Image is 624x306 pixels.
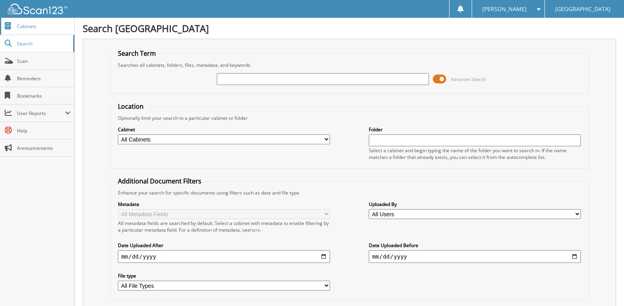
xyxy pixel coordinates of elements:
[118,201,330,208] label: Metadata
[369,250,580,263] input: end
[17,75,70,82] span: Reminders
[8,4,67,14] img: scan123-logo-white.svg
[17,40,69,47] span: Search
[369,126,580,133] label: Folder
[555,7,611,11] span: [GEOGRAPHIC_DATA]
[369,242,580,249] label: Date Uploaded Before
[83,22,616,35] h1: Search [GEOGRAPHIC_DATA]
[118,250,330,263] input: start
[17,145,70,151] span: Announcements
[114,49,160,58] legend: Search Term
[17,23,70,30] span: Cabinets
[114,102,148,111] legend: Location
[584,268,624,306] iframe: Chat Widget
[17,110,65,117] span: User Reports
[118,126,330,133] label: Cabinet
[369,201,580,208] label: Uploaded By
[118,272,330,279] label: File type
[482,7,527,11] span: [PERSON_NAME]
[451,76,486,82] span: Advanced Search
[250,227,260,233] a: here
[17,58,70,64] span: Scan
[17,127,70,134] span: Help
[118,242,330,249] label: Date Uploaded After
[114,177,205,185] legend: Additional Document Filters
[17,93,70,99] span: Bookmarks
[369,147,580,161] div: Select a cabinet and begin typing the name of the folder you want to search in. If the name match...
[114,189,584,196] div: Enhance your search for specific documents using filters such as date and file type.
[114,115,584,121] div: Optionally limit your search to a particular cabinet or folder
[114,62,584,68] div: Searches all cabinets, folders, files, metadata, and keywords
[118,220,330,233] div: All metadata fields are searched by default. Select a cabinet with metadata to enable filtering b...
